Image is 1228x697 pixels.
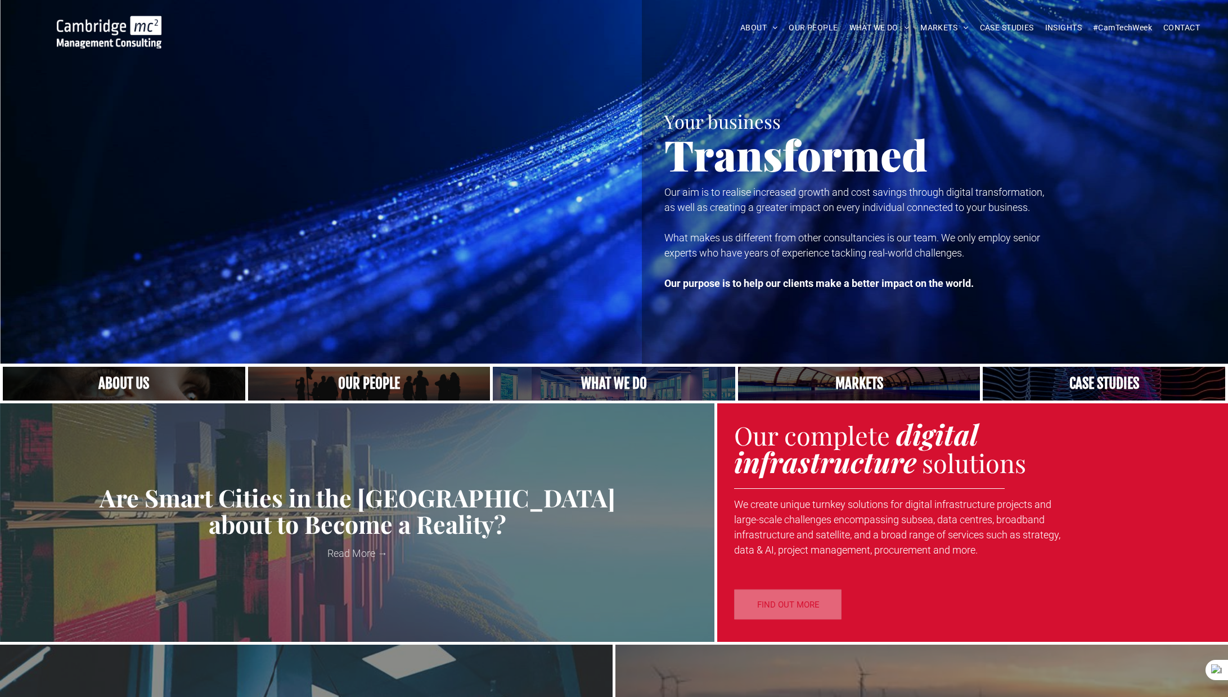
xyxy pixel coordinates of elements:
strong: Our purpose is to help our clients make a better impact on the world. [664,277,974,289]
span: FIND OUT MORE [757,590,820,618]
span: What makes us different from other consultancies is our team. We only employ senior experts who h... [664,232,1040,259]
a: FIND OUT MORE [734,589,842,619]
a: Read More → [8,546,706,561]
a: INSIGHTS [1040,19,1087,37]
strong: digital [896,415,978,453]
a: #CamTechWeek [1087,19,1158,37]
a: Are Smart Cities in the [GEOGRAPHIC_DATA] about to Become a Reality? [8,484,706,538]
span: Your business [664,109,781,133]
a: CONTACT [1158,19,1205,37]
a: Close up of woman's face, centered on her eyes [3,367,245,401]
a: MARKETS [915,19,974,37]
strong: infrastructure [734,443,916,480]
a: Telecoms | Decades of Experience Across Multiple Industries & Regions [738,367,980,401]
a: A crowd in silhouette at sunset, on a rise or lookout point [248,367,491,401]
a: CASE STUDIES [974,19,1040,37]
span: Our aim is to realise increased growth and cost savings through digital transformation, as well a... [664,186,1044,213]
a: WHAT WE DO [844,19,915,37]
a: OUR PEOPLE [783,19,843,37]
a: Case Studies | Cambridge Management Consulting > Case Studies [983,367,1225,401]
span: We create unique turnkey solutions for digital infrastructure projects and large-scale challenges... [734,498,1060,556]
span: solutions [922,446,1026,479]
img: Cambridge MC Logo, digital transformation [57,16,161,48]
span: Our complete [734,418,890,452]
a: ABOUT [735,19,784,37]
a: Your Business Transformed | Cambridge Management Consulting [57,17,161,29]
span: Transformed [664,126,928,182]
a: A yoga teacher lifting his whole body off the ground in the peacock pose [493,367,735,401]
